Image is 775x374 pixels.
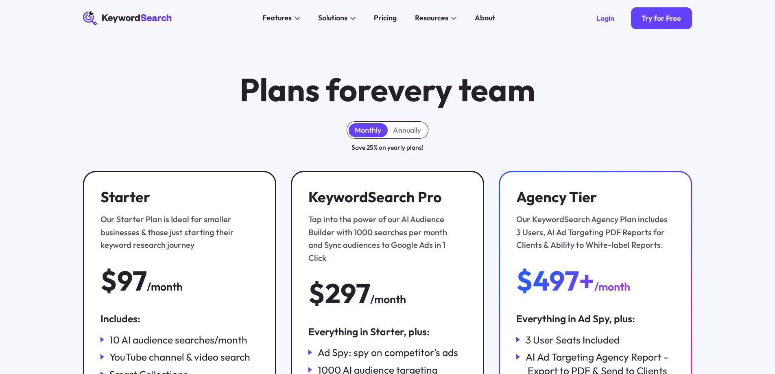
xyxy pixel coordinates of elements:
[100,266,147,295] div: $97
[516,312,675,326] div: Everything in Ad Spy, plus:
[355,126,381,135] div: Monthly
[516,266,594,295] div: $497+
[147,278,183,295] div: /month
[351,142,424,153] div: Save 25% on yearly plans!
[370,291,406,308] div: /month
[308,213,462,264] div: Tap into the power of our AI Audience Builder with 1000 searches per month and Sync audiences to ...
[596,14,614,23] div: Login
[585,7,625,29] a: Login
[308,325,467,339] div: Everything in Starter, plus:
[318,346,458,359] div: Ad Spy: spy on competitor’s ads
[318,13,347,24] div: Solutions
[516,188,670,206] h3: Agency Tier
[393,126,421,135] div: Annually
[371,70,535,109] span: every team
[526,333,620,347] div: 3 User Seats Included
[308,188,462,206] h3: KeywordSearch Pro
[415,13,448,24] div: Resources
[100,312,259,326] div: Includes:
[631,7,692,29] a: Try for Free
[100,188,254,206] h3: Starter
[109,350,250,364] div: YouTube channel & video search
[469,11,501,26] a: About
[594,278,630,295] div: /month
[308,279,370,308] div: $297
[109,333,247,347] div: 10 AI audience searches/month
[100,213,254,251] div: Our Starter Plan is Ideal for smaller businesses & those just starting their keyword research jou...
[374,13,397,24] div: Pricing
[475,13,495,24] div: About
[516,213,670,251] div: Our KeywordSearch Agency Plan includes 3 Users, AI Ad Targeting PDF Reports for Clients & Ability...
[642,14,681,23] div: Try for Free
[262,13,292,24] div: Features
[369,11,402,26] a: Pricing
[240,73,535,107] h1: Plans for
